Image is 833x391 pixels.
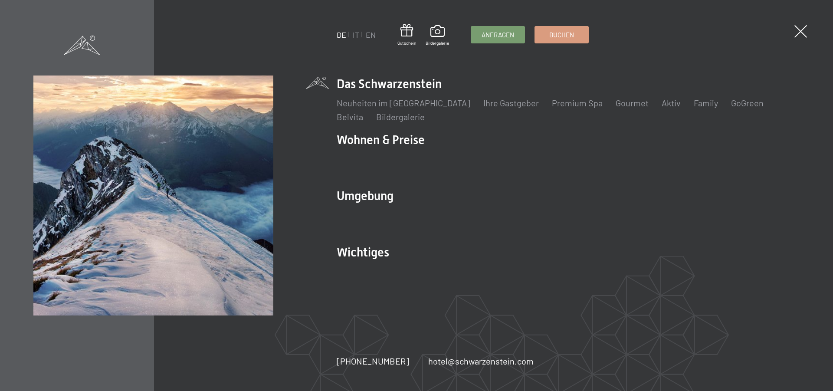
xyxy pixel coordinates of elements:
a: DE [337,30,346,39]
a: Family [694,98,718,108]
a: IT [353,30,359,39]
span: Bildergalerie [426,40,449,46]
a: [PHONE_NUMBER] [337,355,409,367]
a: Neuheiten im [GEOGRAPHIC_DATA] [337,98,470,108]
a: hotel@schwarzenstein.com [428,355,534,367]
span: [PHONE_NUMBER] [337,356,409,366]
a: Gourmet [616,98,649,108]
a: Aktiv [662,98,681,108]
span: Buchen [549,30,574,39]
span: Anfragen [482,30,514,39]
a: Bildergalerie [376,112,425,122]
a: Belvita [337,112,363,122]
span: Gutschein [397,40,416,46]
a: GoGreen [731,98,764,108]
a: Ihre Gastgeber [483,98,539,108]
a: EN [366,30,376,39]
a: Anfragen [471,26,525,43]
a: Premium Spa [552,98,603,108]
a: Gutschein [397,24,416,46]
a: Buchen [535,26,588,43]
a: Bildergalerie [426,25,449,46]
